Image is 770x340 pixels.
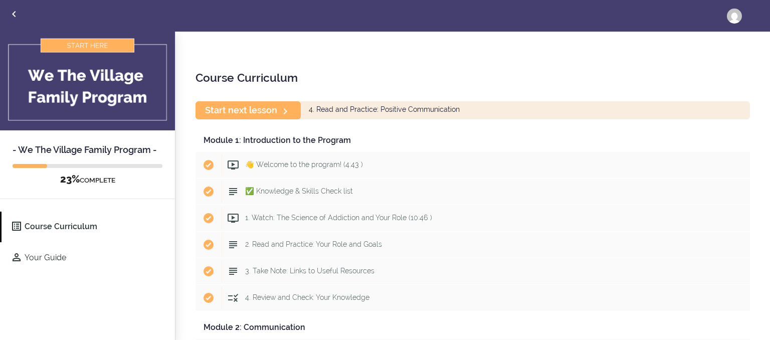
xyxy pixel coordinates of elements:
a: Completed item ✅ Knowledge & Skills Check list [196,179,750,205]
span: Completed item [196,285,222,311]
span: Completed item [196,179,222,205]
span: 4. Review and Check: Your Knowledge [245,293,369,301]
span: 4. Read and Practice: Positive Communication [309,106,460,114]
a: Completed item 3. Take Note: Links to Useful Resources [196,258,750,284]
a: Completed item 1. Watch: The Science of Addiction and Your Role (10:46 ) [196,205,750,231]
span: ✅ Knowledge & Skills Check list [245,187,353,195]
a: Your Guide [2,243,175,273]
div: Module 2: Communication [196,316,750,339]
span: Completed item [196,232,222,258]
span: 👋 Welcome to the program! (4:43 ) [245,160,363,168]
div: Module 1: Introduction to the Program [196,129,750,152]
img: awong66@hotmail.com [727,9,742,24]
span: Completed item [196,205,222,231]
a: Back to courses [1,1,28,30]
span: 1. Watch: The Science of Addiction and Your Role (10:46 ) [245,214,432,222]
span: Completed item [196,258,222,284]
a: Completed item 👋 Welcome to the program! (4:43 ) [196,152,750,178]
a: Completed item 4. Review and Check: Your Knowledge [196,285,750,311]
div: COMPLETE [13,173,162,186]
span: 2. Read and Practice: Your Role and Goals [245,240,382,248]
a: Course Curriculum [2,212,175,242]
a: Completed item 2. Read and Practice: Your Role and Goals [196,232,750,258]
h2: Course Curriculum [196,69,750,86]
a: Start next lesson [196,101,301,119]
span: 23% [60,173,80,185]
svg: Back to courses [8,8,20,20]
span: Completed item [196,152,222,178]
span: 3. Take Note: Links to Useful Resources [245,267,374,275]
